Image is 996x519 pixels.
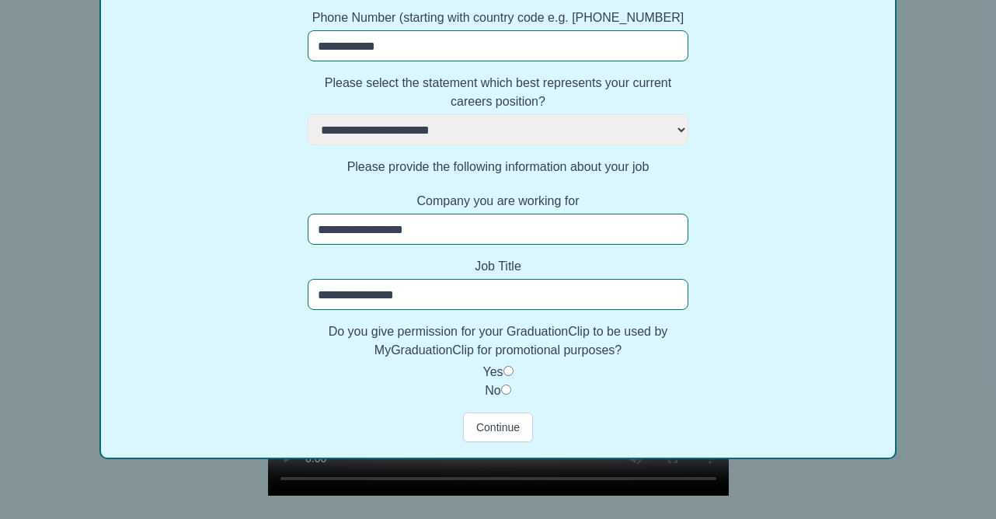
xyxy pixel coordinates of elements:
[308,257,689,276] label: Job Title
[482,365,503,378] label: Yes
[308,9,689,27] label: Phone Number (starting with country code e.g. [PHONE_NUMBER]
[308,74,689,111] label: Please select the statement which best represents your current careers position?
[308,158,689,176] label: Please provide the following information about your job
[463,413,533,442] button: Continue
[308,192,689,211] label: Company you are working for
[485,384,500,397] label: No
[308,322,689,360] label: Do you give permission for your GraduationClip to be used by MyGraduationClip for promotional pur...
